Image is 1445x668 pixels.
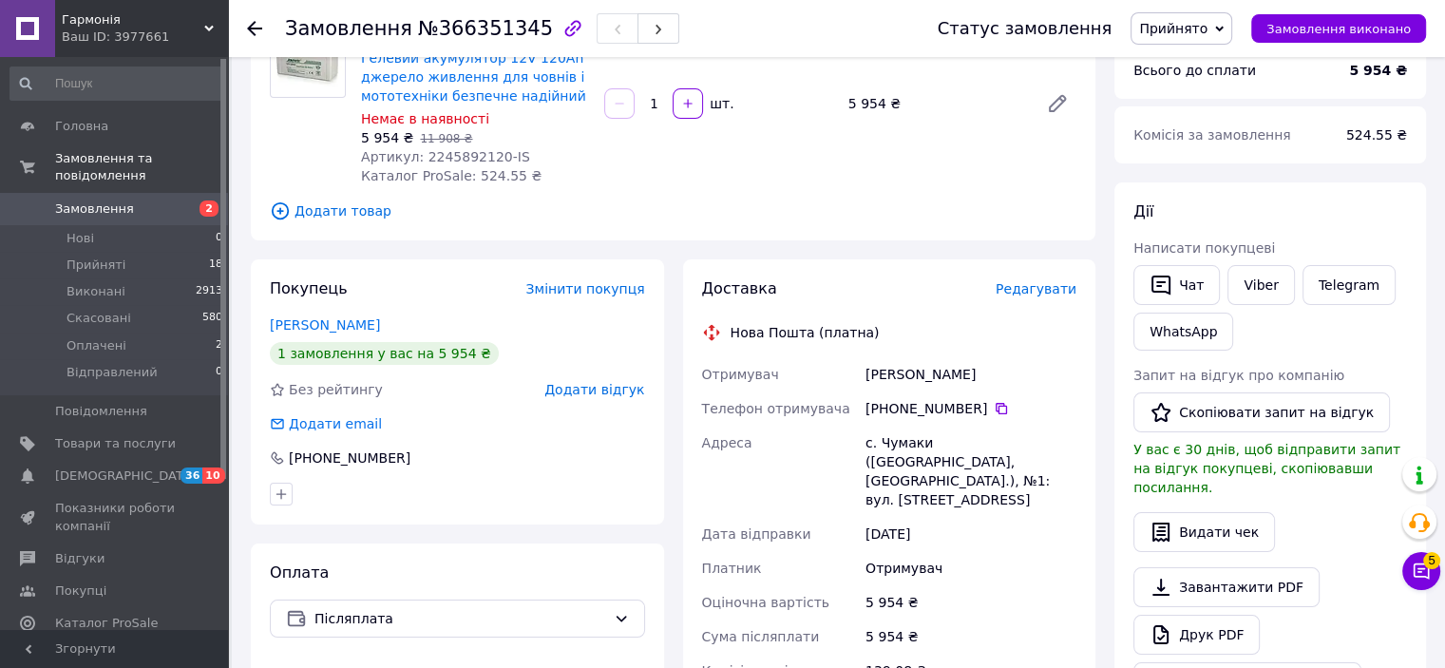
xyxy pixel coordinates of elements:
[418,17,553,40] span: №366351345
[1302,265,1396,305] a: Telegram
[420,132,472,145] span: 11 908 ₴
[200,200,219,217] span: 2
[67,257,125,274] span: Прийняті
[1133,368,1344,383] span: Запит на відгук про компанію
[702,435,752,450] span: Адреса
[270,563,329,582] span: Оплата
[862,426,1080,517] div: с. Чумаки ([GEOGRAPHIC_DATA], [GEOGRAPHIC_DATA].), №1: вул. [STREET_ADDRESS]
[841,90,1031,117] div: 5 954 ₴
[216,364,222,381] span: 0
[1402,552,1440,590] button: Чат з покупцем5
[62,11,204,29] span: Гармонія
[216,230,222,247] span: 0
[181,468,202,484] span: 36
[67,337,126,354] span: Оплачені
[526,281,645,296] span: Змінити покупця
[271,33,345,86] img: Гелевий акумулятор 12V 120Ah джерело живлення для човнів і мототехніки безпечне надійний
[702,561,762,576] span: Платник
[702,279,777,297] span: Доставка
[1346,127,1407,143] span: 524.55 ₴
[67,310,131,327] span: Скасовані
[862,551,1080,585] div: Отримувач
[1133,615,1260,655] a: Друк PDF
[1227,265,1294,305] a: Viber
[996,281,1076,296] span: Редагувати
[247,19,262,38] div: Повернутися назад
[361,168,542,183] span: Каталог ProSale: 524.55 ₴
[67,283,125,300] span: Виконані
[55,435,176,452] span: Товари та послуги
[55,550,105,567] span: Відгуки
[1133,127,1291,143] span: Комісія за замовлення
[55,403,147,420] span: Повідомлення
[196,283,222,300] span: 2913
[289,382,383,397] span: Без рейтингу
[1133,63,1256,78] span: Всього до сплати
[1133,392,1390,432] button: Скопіювати запит на відгук
[1133,442,1400,495] span: У вас є 30 днів, щоб відправити запит на відгук покупцеві, скопіювавши посилання.
[705,94,735,113] div: шт.
[1133,202,1153,220] span: Дії
[270,317,380,333] a: [PERSON_NAME]
[55,468,196,485] span: [DEMOGRAPHIC_DATA]
[862,517,1080,551] div: [DATE]
[1251,14,1426,43] button: Замовлення виконано
[10,67,224,101] input: Пошук
[202,310,222,327] span: 580
[62,29,228,46] div: Ваш ID: 3977661
[1133,265,1220,305] button: Чат
[702,526,811,542] span: Дата відправки
[285,17,412,40] span: Замовлення
[1133,512,1275,552] button: Видати чек
[287,414,384,433] div: Додати email
[361,50,586,104] a: Гелевий акумулятор 12V 120Ah джерело живлення для човнів і мототехніки безпечне надійний
[55,500,176,534] span: Показники роботи компанії
[1133,567,1320,607] a: Завантажити PDF
[361,111,489,126] span: Немає в наявності
[55,615,158,632] span: Каталог ProSale
[287,449,412,468] div: [PHONE_NUMBER]
[270,200,1076,221] span: Додати товар
[702,629,820,644] span: Сума післяплати
[270,342,499,365] div: 1 замовлення у вас на 5 954 ₴
[1133,313,1233,351] a: WhatsApp
[202,468,224,484] span: 10
[67,230,94,247] span: Нові
[1423,552,1440,569] span: 5
[702,595,829,610] span: Оціночна вартість
[862,620,1080,654] div: 5 954 ₴
[938,19,1112,38] div: Статус замовлення
[544,382,644,397] span: Додати відгук
[1139,21,1207,36] span: Прийнято
[55,200,134,218] span: Замовлення
[1038,85,1076,123] a: Редагувати
[726,323,884,342] div: Нова Пошта (платна)
[702,401,850,416] span: Телефон отримувача
[361,149,530,164] span: Артикул: 2245892120-IS
[268,414,384,433] div: Додати email
[55,582,106,600] span: Покупці
[67,364,158,381] span: Відправлений
[209,257,222,274] span: 18
[1266,22,1411,36] span: Замовлення виконано
[55,150,228,184] span: Замовлення та повідомлення
[361,130,413,145] span: 5 954 ₴
[702,367,779,382] span: Отримувач
[55,118,108,135] span: Головна
[314,608,606,629] span: Післяплата
[216,337,222,354] span: 2
[862,585,1080,620] div: 5 954 ₴
[1349,63,1407,78] b: 5 954 ₴
[270,279,348,297] span: Покупець
[1133,240,1275,256] span: Написати покупцеві
[865,399,1076,418] div: [PHONE_NUMBER]
[862,357,1080,391] div: [PERSON_NAME]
